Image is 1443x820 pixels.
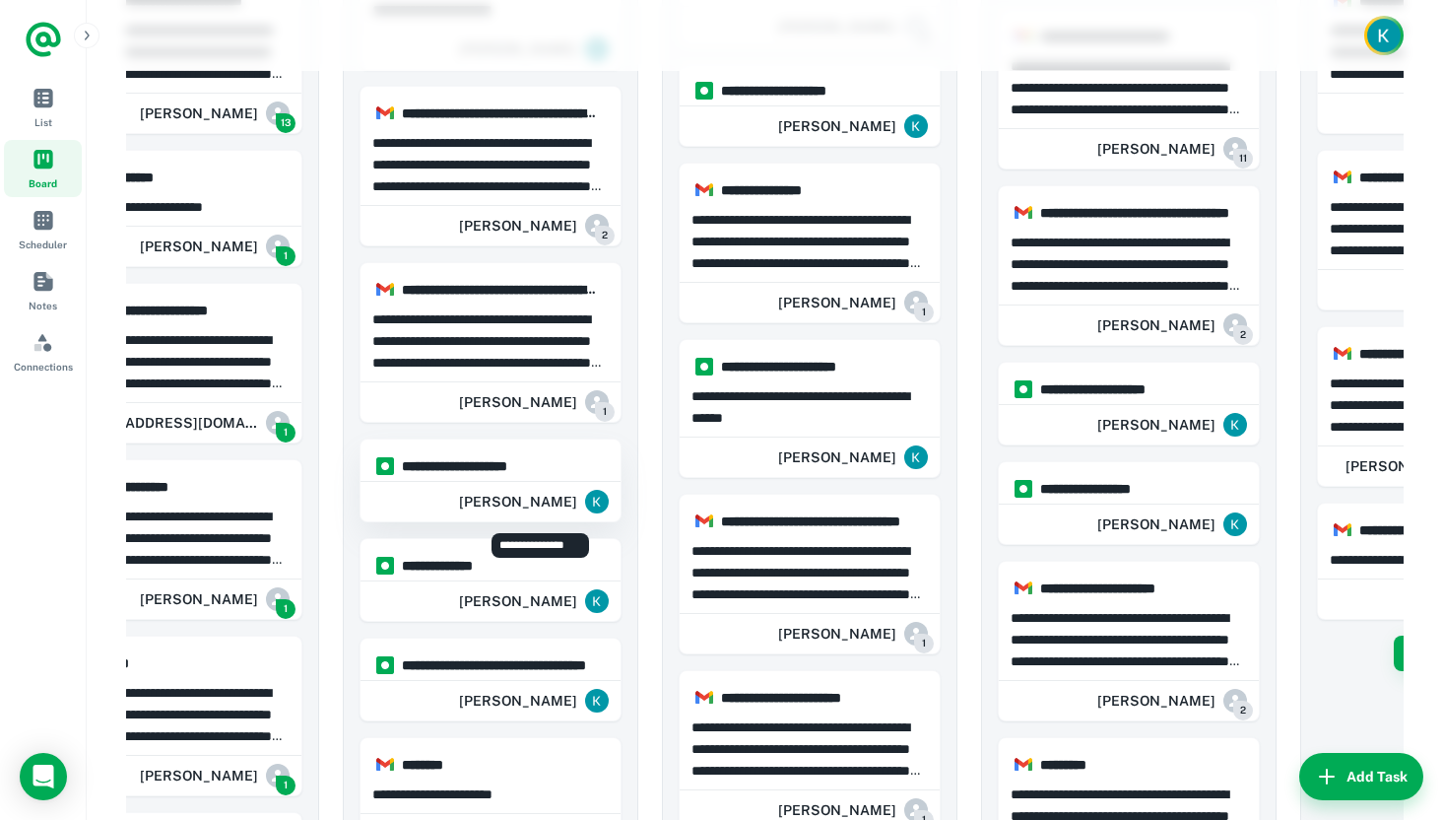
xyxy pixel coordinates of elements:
[904,114,928,138] img: ACg8ocIZFM1FNgLIj_5FCpSvPpV0t-FvOHOuPYEPkvuRwFGVUr5Yuw=s96-c
[360,439,622,522] div: https://app.briefmatic.com/assets/integrations/manual.png**** **** **** **** *Kristina Jackson
[1233,325,1253,345] span: 2
[585,689,609,713] img: ACg8ocIZFM1FNgLIj_5FCpSvPpV0t-FvOHOuPYEPkvuRwFGVUr5Yuw=s96-c
[778,292,896,313] h6: [PERSON_NAME]
[276,423,295,443] span: 1
[140,580,290,619] div: Kevin Alvarado
[778,614,928,653] div: Lindsay Navagh
[459,491,577,512] h6: [PERSON_NAME]
[376,557,394,575] img: https://app.briefmatic.com/assets/integrations/manual.png
[1334,169,1351,186] img: https://app.briefmatic.com/assets/integrations/gmail.png
[4,262,82,319] a: Notes
[459,206,609,245] div: Tasfia Hossain
[695,358,713,376] img: https://app.briefmatic.com/assets/integrations/manual.png
[459,391,577,413] h6: [PERSON_NAME]
[1097,129,1247,169] div: Sara Laiche
[1097,414,1215,436] h6: [PERSON_NAME]
[585,589,609,613] img: ACg8ocIZFM1FNgLIj_5FCpSvPpV0t-FvOHOuPYEPkvuRwFGVUr5Yuw=s96-c
[459,681,609,720] div: Kristina Jackson
[778,283,928,322] div: Chad Fornwalt
[140,588,258,610] h6: [PERSON_NAME]
[998,362,1260,445] div: https://app.briefmatic.com/assets/integrations/manual.png**** **** **** **** *Kristina Jackson
[1233,701,1253,720] span: 2
[376,457,394,475] img: https://app.briefmatic.com/assets/integrations/manual.png
[1367,19,1401,52] img: Kristina Jackson
[778,438,928,477] div: Kristina Jackson
[1233,149,1253,169] span: 11
[19,237,67,252] span: Scheduler
[459,590,577,612] h6: [PERSON_NAME]
[1015,580,1032,597] img: https://app.briefmatic.com/assets/integrations/gmail.png
[1334,521,1351,539] img: https://app.briefmatic.com/assets/integrations/gmail.png
[276,113,295,133] span: 13
[276,599,295,619] span: 1
[1015,756,1032,774] img: https://app.briefmatic.com/assets/integrations/gmail.png
[695,82,713,100] img: https://app.briefmatic.com/assets/integrations/manual.png
[914,634,934,653] span: 1
[4,140,82,197] a: Board
[376,104,394,122] img: https://app.briefmatic.com/assets/integrations/gmail.png
[1334,345,1351,363] img: https://app.briefmatic.com/assets/integrations/gmail.png
[459,581,609,621] div: Kristina Jackson
[376,656,394,674] img: https://app.briefmatic.com/assets/integrations/manual.png
[1015,204,1032,222] img: https://app.briefmatic.com/assets/integrations/gmail.png
[276,776,295,795] span: 1
[695,181,713,199] img: https://app.briefmatic.com/assets/integrations/gmail.png
[998,461,1260,545] div: https://app.briefmatic.com/assets/integrations/manual.png**** **** **** ***Kristina Jackson
[1097,138,1215,160] h6: [PERSON_NAME]
[140,236,258,257] h6: [PERSON_NAME]
[4,323,82,380] a: Connections
[778,115,896,137] h6: [PERSON_NAME]
[459,382,609,422] div: Mackenzi Farquer
[1299,753,1423,800] button: Add Task
[1223,512,1247,536] img: ACg8ocIZFM1FNgLIj_5FCpSvPpV0t-FvOHOuPYEPkvuRwFGVUr5Yuw=s96-c
[695,689,713,707] img: https://app.briefmatic.com/assets/integrations/gmail.png
[778,446,896,468] h6: [PERSON_NAME]
[24,20,63,59] a: Logo
[695,512,713,530] img: https://app.briefmatic.com/assets/integrations/gmail.png
[20,753,67,800] div: Load Chat
[53,403,290,443] div: sales@gnscorp.com
[459,482,609,521] div: Kristina Jackson
[376,756,394,774] img: https://app.briefmatic.com/assets/integrations/gmail.png
[1364,16,1404,55] button: Account button
[4,201,82,258] a: Scheduler
[595,226,615,245] span: 2
[4,79,82,136] a: List
[1097,681,1247,720] div: Mackenzi Farquer
[679,63,941,147] div: https://app.briefmatic.com/assets/integrations/manual.png**** **** **** **** *Kristina Jackson
[140,227,290,266] div: Aaron Fuksa
[69,412,258,434] h6: [EMAIL_ADDRESS][DOMAIN_NAME]
[1097,690,1215,712] h6: [PERSON_NAME]
[376,281,394,299] img: https://app.briefmatic.com/assets/integrations/gmail.png
[1223,413,1247,437] img: ACg8ocIZFM1FNgLIj_5FCpSvPpV0t-FvOHOuPYEPkvuRwFGVUr5Yuw=s96-c
[1097,405,1247,444] div: Kristina Jackson
[14,359,73,375] span: Connections
[140,94,290,133] div: Frida Lopez
[34,114,52,130] span: List
[1015,380,1032,398] img: https://app.briefmatic.com/assets/integrations/manual.png
[140,765,258,786] h6: [PERSON_NAME]
[1097,314,1215,336] h6: [PERSON_NAME]
[140,756,290,795] div: Tasfia Hossain
[904,445,928,469] img: ACg8ocIZFM1FNgLIj_5FCpSvPpV0t-FvOHOuPYEPkvuRwFGVUr5Yuw=s96-c
[1097,505,1247,544] div: Kristina Jackson
[29,298,57,313] span: Notes
[914,303,934,322] span: 1
[778,106,928,146] div: Kristina Jackson
[595,402,615,422] span: 1
[29,175,57,191] span: Board
[778,623,896,645] h6: [PERSON_NAME]
[140,102,258,124] h6: [PERSON_NAME]
[276,246,295,266] span: 1
[459,690,577,712] h6: [PERSON_NAME]
[459,215,577,237] h6: [PERSON_NAME]
[1097,513,1215,535] h6: [PERSON_NAME]
[1097,306,1247,345] div: Kristina Jackson
[1015,480,1032,498] img: https://app.briefmatic.com/assets/integrations/manual.png
[585,490,609,513] img: ACg8ocIZFM1FNgLIj_5FCpSvPpV0t-FvOHOuPYEPkvuRwFGVUr5Yuw=s96-c
[360,538,622,622] div: https://app.briefmatic.com/assets/integrations/manual.png**** **** ****Kristina Jackson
